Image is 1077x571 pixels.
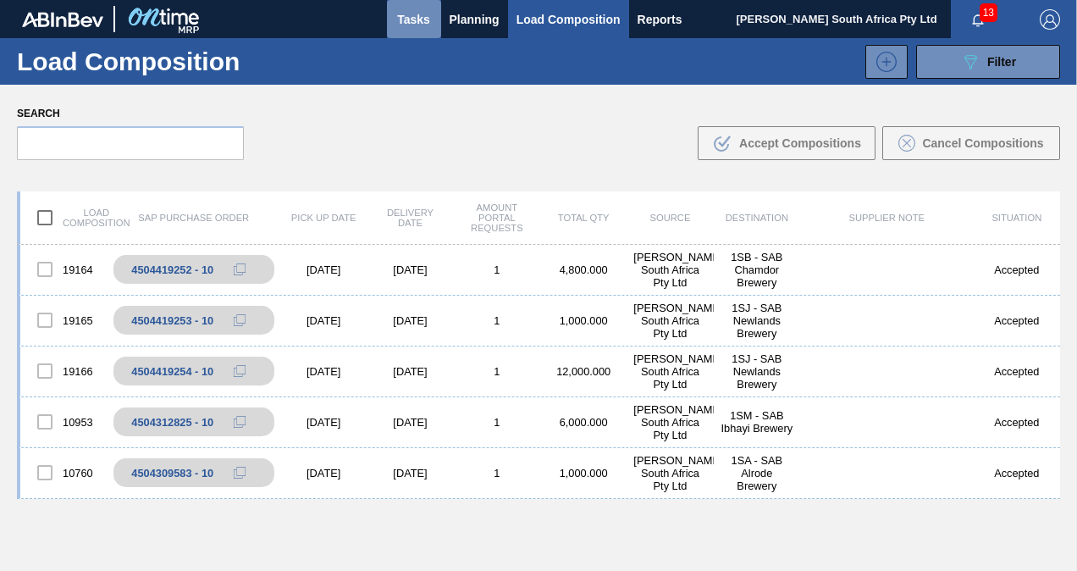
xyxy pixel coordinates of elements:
div: 1,000.000 [540,467,627,480]
span: Accept Compositions [739,136,861,150]
div: 1 [454,314,540,327]
div: 1SJ - SAB Newlands Brewery [714,352,800,391]
button: Cancel Compositions [882,126,1060,160]
div: 1 [454,263,540,276]
div: Copy [223,412,257,432]
div: SAP Purchase Order [107,213,280,223]
div: Copy [223,361,257,381]
div: [DATE] [367,365,453,378]
div: [DATE] [280,263,367,276]
div: Copy [223,310,257,330]
div: Accepted [974,314,1060,327]
div: Accepted [974,263,1060,276]
div: 1 [454,467,540,480]
div: 6,000.000 [540,416,627,429]
div: [DATE] [367,263,453,276]
span: Planning [450,9,500,30]
div: 1SM - SAB Ibhayi Brewery [714,409,800,435]
div: 4504419253 - 10 [131,314,213,327]
div: 1,000.000 [540,314,627,327]
div: 4,800.000 [540,263,627,276]
button: Accept Compositions [698,126,875,160]
div: 4504419254 - 10 [131,365,213,378]
button: Notifications [951,8,1005,31]
div: Accepted [974,365,1060,378]
div: Supplier Note [800,213,974,223]
div: 12,000.000 [540,365,627,378]
div: 4504419252 - 10 [131,263,213,276]
div: Total Qty [540,213,627,223]
span: Cancel Compositions [922,136,1043,150]
div: [DATE] [280,314,367,327]
div: [DATE] [280,416,367,429]
span: Reports [638,9,682,30]
div: [DATE] [367,467,453,480]
div: 19164 [20,252,107,287]
div: New Load Composition [857,45,908,79]
div: 1 [454,416,540,429]
div: 1SB - SAB Chamdor Brewery [714,251,800,289]
div: Henkel South Africa Pty Ltd [627,352,713,391]
div: Delivery Date [367,208,453,228]
div: Load composition [20,200,107,236]
div: Amount Portal Requests [454,202,540,233]
h1: Load Composition [17,52,273,71]
div: Copy [223,463,257,483]
div: [DATE] [367,416,453,429]
div: Accepted [974,416,1060,429]
div: Henkel South Africa Pty Ltd [627,403,713,441]
span: Tasks [395,9,433,30]
label: Search [17,102,244,126]
button: Filter [916,45,1060,79]
div: Henkel South Africa Pty Ltd [627,302,713,340]
span: Load Composition [516,9,621,30]
div: Copy [223,259,257,280]
div: 1SA - SAB Alrode Brewery [714,454,800,492]
div: 4504312825 - 10 [131,416,213,429]
div: Pick up Date [280,213,367,223]
span: 13 [980,3,997,22]
div: 4504309583 - 10 [131,467,213,480]
div: 10953 [20,404,107,440]
div: Source [627,213,713,223]
div: Henkel South Africa Pty Ltd [627,454,713,492]
div: [DATE] [367,314,453,327]
img: TNhmsLtSVTkK8tSr43FrP2fwEKptu5GPRR3wAAAABJRU5ErkJggg== [22,12,103,27]
div: 1 [454,365,540,378]
div: 10760 [20,455,107,491]
div: 19165 [20,302,107,338]
div: Destination [714,213,800,223]
div: Accepted [974,467,1060,480]
span: Filter [987,55,1016,69]
div: [DATE] [280,467,367,480]
div: 1SJ - SAB Newlands Brewery [714,302,800,340]
div: Henkel South Africa Pty Ltd [627,251,713,289]
div: Situation [974,213,1060,223]
div: 19166 [20,353,107,389]
img: Logout [1040,9,1060,30]
div: [DATE] [280,365,367,378]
